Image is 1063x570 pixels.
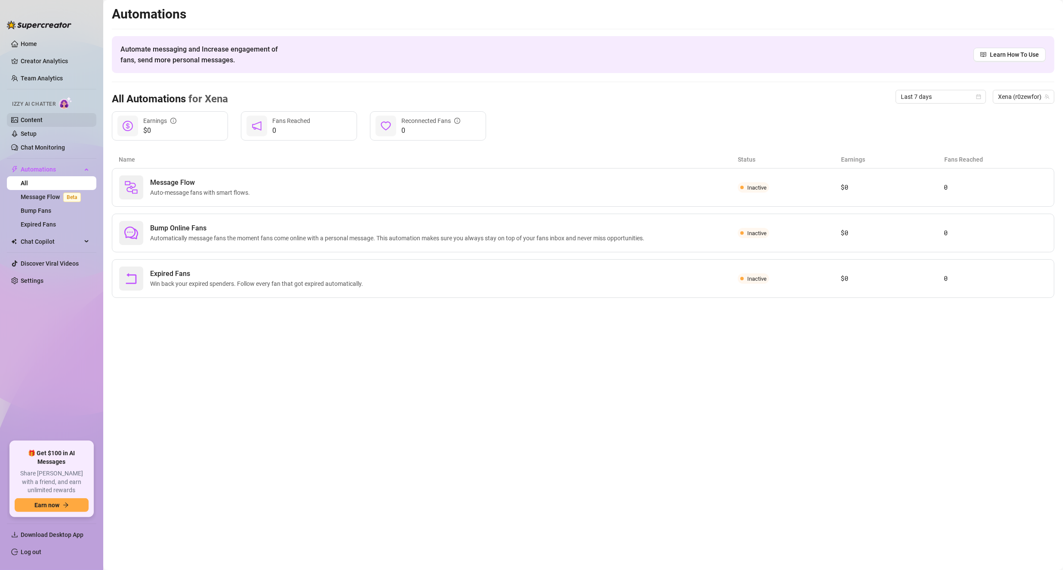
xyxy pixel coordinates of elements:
[944,228,1047,238] article: 0
[944,182,1047,193] article: 0
[747,184,767,191] span: Inactive
[12,100,55,108] span: Izzy AI Chatter
[841,182,944,193] article: $0
[401,126,460,136] span: 0
[974,48,1046,61] a: Learn How To Use
[21,207,51,214] a: Bump Fans
[150,233,648,243] span: Automatically message fans the moment fans come online with a personal message. This automation m...
[15,449,89,466] span: 🎁 Get $100 in AI Messages
[401,116,460,126] div: Reconnected Fans
[123,121,133,131] span: dollar
[381,121,391,131] span: heart
[21,75,63,82] a: Team Analytics
[63,502,69,508] span: arrow-right
[272,126,310,136] span: 0
[1045,94,1050,99] span: team
[15,469,89,495] span: Share [PERSON_NAME] with a friend, and earn unlimited rewards
[841,155,944,164] article: Earnings
[998,90,1049,103] span: Xena (r0zewfor)
[990,50,1039,59] span: Learn How To Use
[15,498,89,512] button: Earn nowarrow-right
[11,166,18,173] span: thunderbolt
[63,193,81,202] span: Beta
[112,92,228,106] h3: All Automations
[21,531,83,538] span: Download Desktop App
[21,162,82,176] span: Automations
[21,54,89,68] a: Creator Analytics
[21,40,37,47] a: Home
[11,531,18,538] span: download
[21,221,56,228] a: Expired Fans
[454,118,460,124] span: info-circle
[21,180,28,187] a: All
[150,188,253,197] span: Auto-message fans with smart flows.
[944,273,1047,284] article: 0
[841,228,944,238] article: $0
[21,277,43,284] a: Settings
[150,223,648,233] span: Bump Online Fans
[170,118,176,124] span: info-circle
[738,155,841,164] article: Status
[150,269,367,279] span: Expired Fans
[150,279,367,288] span: Win back your expired spenders. Follow every fan that got expired automatically.
[143,126,176,136] span: $0
[21,130,37,137] a: Setup
[747,230,767,236] span: Inactive
[901,90,981,103] span: Last 7 days
[747,276,767,282] span: Inactive
[124,272,138,285] span: rollback
[841,273,944,284] article: $0
[21,260,79,267] a: Discover Viral Videos
[21,235,82,248] span: Chat Copilot
[143,116,176,126] div: Earnings
[21,144,65,151] a: Chat Monitoring
[944,155,1048,164] article: Fans Reached
[976,94,981,99] span: calendar
[980,52,986,58] span: read
[150,178,253,188] span: Message Flow
[112,6,1054,22] h2: Automations
[21,116,43,123] a: Content
[252,121,262,131] span: notification
[272,117,310,124] span: Fans Reached
[120,44,286,65] span: Automate messaging and Increase engagement of fans, send more personal messages.
[59,97,72,109] img: AI Chatter
[124,181,138,194] img: svg%3e
[7,21,71,29] img: logo-BBDzfeDw.svg
[21,549,41,555] a: Log out
[124,226,138,240] span: comment
[34,502,59,509] span: Earn now
[21,193,84,200] a: Message FlowBeta
[119,155,738,164] article: Name
[186,93,228,105] span: for Xena
[11,239,17,245] img: Chat Copilot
